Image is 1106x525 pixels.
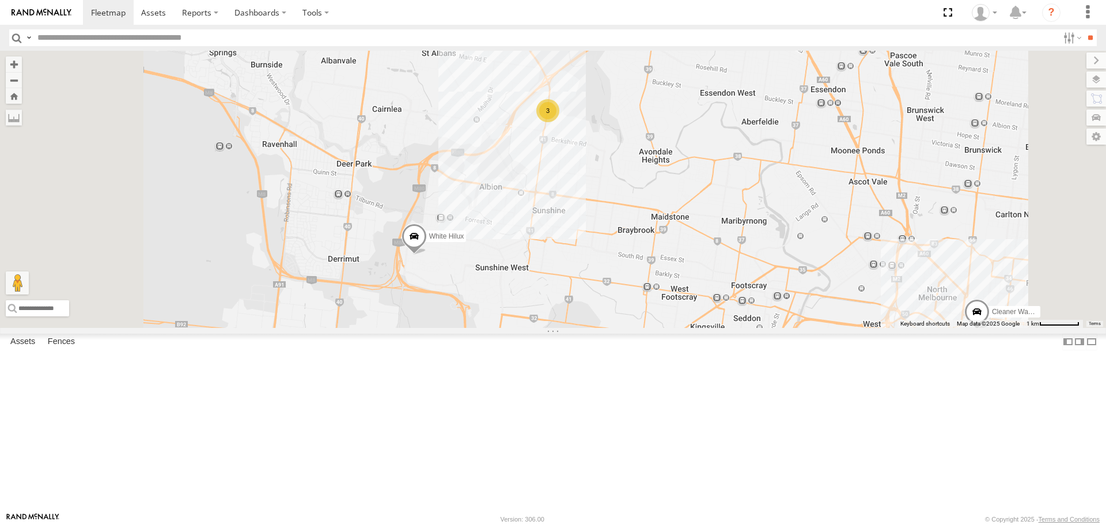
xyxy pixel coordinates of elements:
button: Zoom out [6,72,22,88]
a: Terms (opens in new tab) [1089,321,1101,326]
button: Zoom in [6,56,22,72]
span: Cleaner Wagon #1 [992,308,1050,316]
img: rand-logo.svg [12,9,71,17]
div: Version: 306.00 [501,516,544,523]
button: Zoom Home [6,88,22,104]
i: ? [1042,3,1060,22]
span: White Hilux [429,232,464,240]
a: Terms and Conditions [1039,516,1100,523]
label: Map Settings [1086,129,1106,145]
label: Measure [6,109,22,126]
label: Assets [5,334,41,350]
label: Search Filter Options [1059,29,1084,46]
a: Visit our Website [6,513,59,525]
button: Map Scale: 1 km per 66 pixels [1023,320,1083,328]
label: Search Query [24,29,33,46]
label: Hide Summary Table [1086,334,1097,350]
button: Keyboard shortcuts [900,320,950,328]
label: Dock Summary Table to the Left [1062,334,1074,350]
div: John Vu [968,4,1001,21]
div: 3 [536,99,559,122]
label: Fences [42,334,81,350]
label: Dock Summary Table to the Right [1074,334,1085,350]
span: Map data ©2025 Google [957,320,1020,327]
span: 1 km [1027,320,1039,327]
button: Drag Pegman onto the map to open Street View [6,271,29,294]
div: © Copyright 2025 - [985,516,1100,523]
